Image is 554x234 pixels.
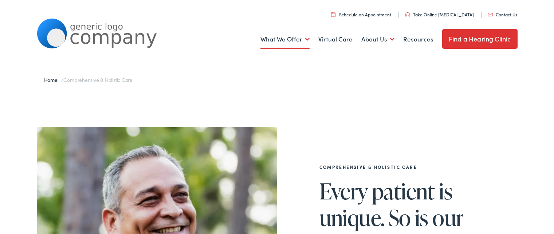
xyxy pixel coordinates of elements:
a: Find a Hearing Clinic [442,29,518,49]
h2: Comprehensive & Holistic Care [319,164,494,170]
img: utility icon [405,12,410,17]
span: unique. [319,206,385,230]
span: is [439,179,452,203]
a: About Us [361,26,394,53]
a: What We Offer [260,26,310,53]
a: Virtual Care [318,26,353,53]
a: Resources [403,26,433,53]
img: utility icon [488,13,493,16]
span: Comprehensive & Holistic Care [63,76,133,83]
span: So [389,206,411,230]
a: Contact Us [488,11,517,17]
a: Home [44,76,61,83]
span: patient [372,179,435,203]
span: is [415,206,428,230]
span: our [432,206,463,230]
span: / [44,76,133,83]
img: utility icon [331,12,335,17]
a: Take Online [MEDICAL_DATA] [405,11,474,17]
a: Schedule an Appointment [331,11,391,17]
span: Every [319,179,368,203]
